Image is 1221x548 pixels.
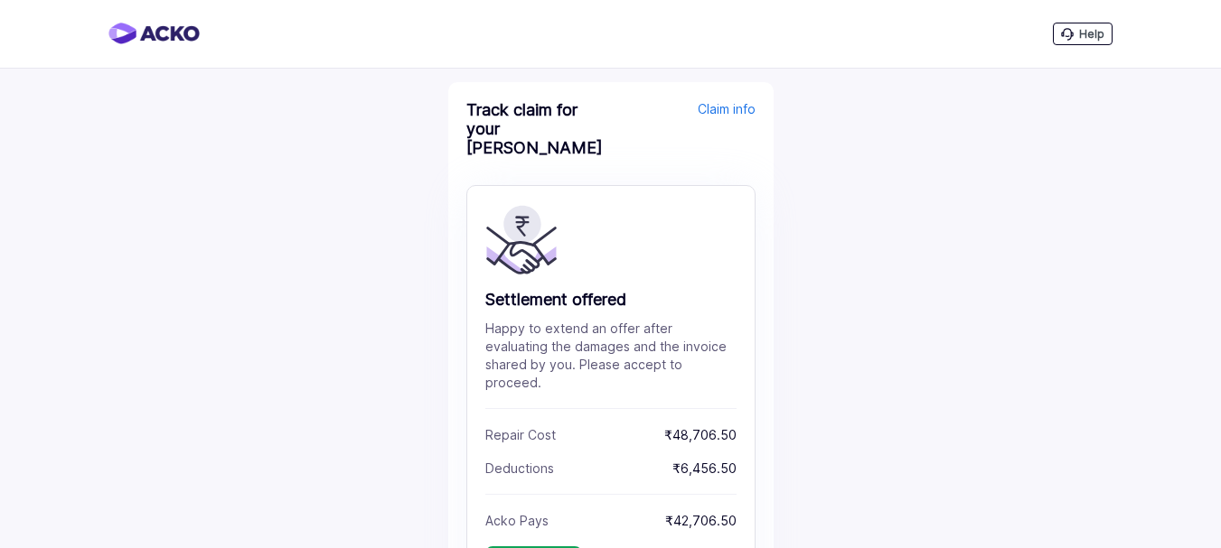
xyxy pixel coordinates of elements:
[466,100,606,157] div: Track claim for your [PERSON_NAME]
[553,513,737,528] span: ₹42,706.50
[1079,27,1104,41] span: Help
[560,427,737,442] span: ₹48,706.50
[485,320,737,392] div: Happy to extend an offer after evaluating the damages and the invoice shared by you. Please accep...
[485,289,737,311] div: Settlement offered
[108,23,200,44] img: horizontal-gradient.png
[559,460,737,476] span: ₹6,456.50
[485,460,554,476] span: Deductions
[485,513,549,528] span: Acko Pays
[615,100,756,171] div: Claim info
[485,427,556,442] span: Repair Cost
